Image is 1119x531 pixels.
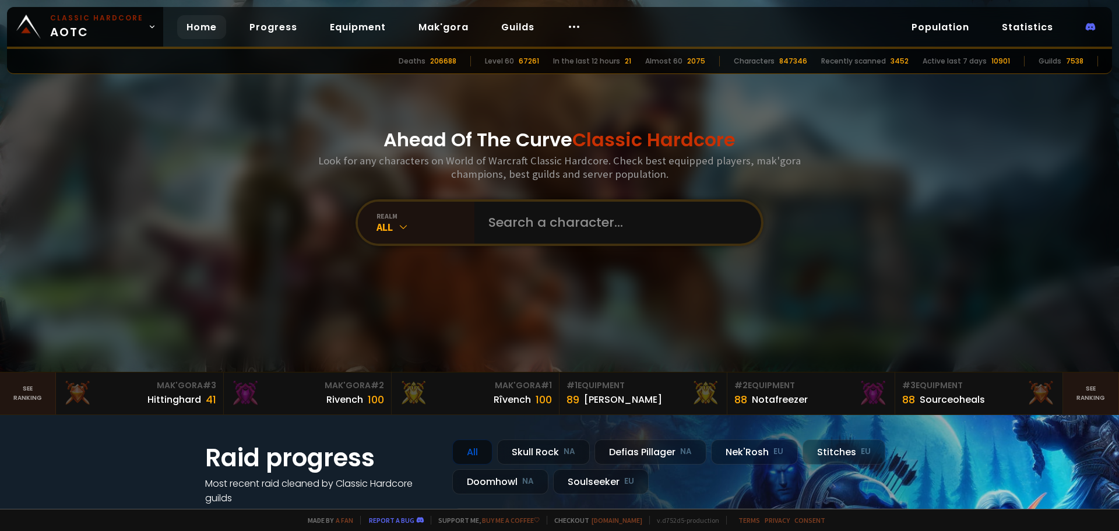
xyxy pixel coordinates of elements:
[734,379,888,392] div: Equipment
[430,56,456,66] div: 206688
[481,202,747,244] input: Search a character...
[519,56,539,66] div: 67261
[794,516,825,525] a: Consent
[902,379,916,391] span: # 3
[492,15,544,39] a: Guilds
[452,469,548,494] div: Doomhowl
[205,439,438,476] h1: Raid progress
[231,379,384,392] div: Mak'Gora
[649,516,719,525] span: v. d752d5 - production
[368,392,384,407] div: 100
[584,392,662,407] div: [PERSON_NAME]
[205,476,438,505] h4: Most recent raid cleaned by Classic Hardcore guilds
[624,476,634,487] small: EU
[399,56,425,66] div: Deaths
[497,439,590,465] div: Skull Rock
[734,392,747,407] div: 88
[369,516,414,525] a: Report a bug
[559,372,727,414] a: #1Equipment89[PERSON_NAME]
[803,439,885,465] div: Stitches
[205,506,281,519] a: See all progress
[861,446,871,458] small: EU
[409,15,478,39] a: Mak'gora
[687,56,705,66] div: 2075
[895,372,1063,414] a: #3Equipment88Sourceoheals
[321,15,395,39] a: Equipment
[399,379,552,392] div: Mak'Gora
[594,439,706,465] div: Defias Pillager
[645,56,682,66] div: Almost 60
[727,372,895,414] a: #2Equipment88Notafreezer
[240,15,307,39] a: Progress
[765,516,790,525] a: Privacy
[383,126,736,154] h1: Ahead Of The Curve
[147,392,201,407] div: Hittinghard
[991,56,1010,66] div: 10901
[177,15,226,39] a: Home
[206,392,216,407] div: 41
[553,469,649,494] div: Soulseeker
[547,516,642,525] span: Checkout
[773,446,783,458] small: EU
[326,392,363,407] div: Rivench
[902,379,1055,392] div: Equipment
[376,212,474,220] div: realm
[50,13,143,41] span: AOTC
[779,56,807,66] div: 847346
[592,516,642,525] a: [DOMAIN_NAME]
[336,516,353,525] a: a fan
[738,516,760,525] a: Terms
[680,446,692,458] small: NA
[902,15,979,39] a: Population
[566,379,578,391] span: # 1
[1039,56,1061,66] div: Guilds
[821,56,886,66] div: Recently scanned
[902,392,915,407] div: 88
[536,392,552,407] div: 100
[7,7,163,47] a: Classic HardcoreAOTC
[625,56,631,66] div: 21
[572,126,736,153] span: Classic Hardcore
[522,476,534,487] small: NA
[56,372,224,414] a: Mak'Gora#3Hittinghard41
[1066,56,1083,66] div: 7538
[50,13,143,23] small: Classic Hardcore
[711,439,798,465] div: Nek'Rosh
[566,379,720,392] div: Equipment
[1063,372,1119,414] a: Seeranking
[494,392,531,407] div: Rîvench
[392,372,559,414] a: Mak'Gora#1Rîvench100
[564,446,575,458] small: NA
[891,56,909,66] div: 3452
[314,154,805,181] h3: Look for any characters on World of Warcraft Classic Hardcore. Check best equipped players, mak'g...
[301,516,353,525] span: Made by
[371,379,384,391] span: # 2
[63,379,216,392] div: Mak'Gora
[566,392,579,407] div: 89
[485,56,514,66] div: Level 60
[734,56,775,66] div: Characters
[734,379,748,391] span: # 2
[431,516,540,525] span: Support me,
[752,392,808,407] div: Notafreezer
[203,379,216,391] span: # 3
[224,372,392,414] a: Mak'Gora#2Rivench100
[452,439,492,465] div: All
[553,56,620,66] div: In the last 12 hours
[923,56,987,66] div: Active last 7 days
[482,516,540,525] a: Buy me a coffee
[920,392,985,407] div: Sourceoheals
[376,220,474,234] div: All
[993,15,1062,39] a: Statistics
[541,379,552,391] span: # 1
